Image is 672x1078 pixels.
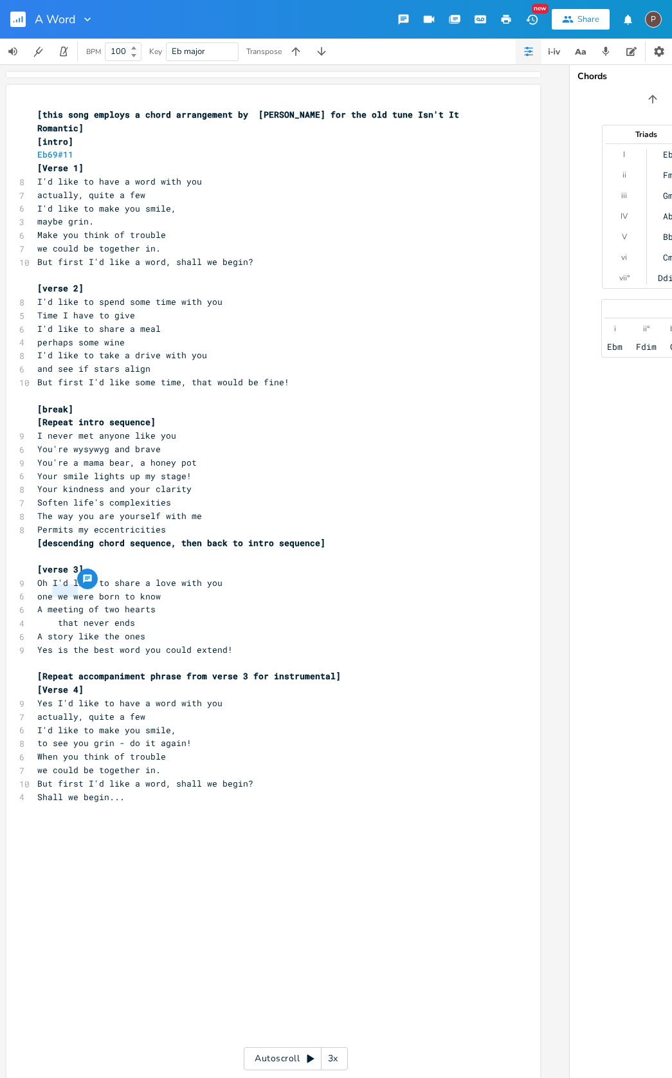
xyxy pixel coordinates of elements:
[636,342,657,352] div: Fdim
[149,48,162,55] div: Key
[37,109,464,134] span: [this song employs a chord arrangement by [PERSON_NAME] for the old tune Isn't It Romantic]
[37,229,166,241] span: Make you think of trouble
[37,282,84,294] span: [verse 2]
[37,510,202,522] span: The way you are yourself with me
[552,9,610,30] button: Share
[37,617,135,628] span: that never ends
[37,764,161,776] span: we could be together in.
[619,273,630,283] div: vii°
[37,363,150,374] span: and see if stars align
[37,577,222,589] span: Oh I'd like to share a love with you
[621,190,627,201] div: iii
[622,170,626,180] div: ii
[645,5,662,34] button: P
[623,149,625,160] div: I
[37,537,325,549] span: [descending chord sequence, then back to intro sequence]
[37,778,253,789] span: But first I'd like a word, shall we begin?
[37,751,166,762] span: When you think of trouble
[172,46,205,57] span: Eb major
[37,349,207,361] span: I'd like to take a drive with you
[37,203,176,214] span: I'd like to make you smile,
[37,403,73,415] span: [break]
[37,176,202,187] span: I'd like to have a word with you
[322,1047,345,1070] div: 3x
[37,497,171,508] span: Soften life's complexities
[37,323,161,334] span: I'd like to share a meal
[519,8,545,31] button: New
[37,296,222,307] span: I'd like to spend some time with you
[37,670,341,682] span: [Repeat accompaniment phrase from verse 3 for instrumental]
[532,4,549,14] div: New
[35,14,76,25] span: A Word
[246,48,282,55] div: Transpose
[37,136,73,147] span: [intro]
[37,256,253,268] span: But first I'd like a word, shall we begin?
[37,309,135,321] span: Time I have to give
[37,242,161,254] span: we could be together in.
[37,443,161,455] span: You're wysywyg and brave
[37,524,166,535] span: Permits my eccentricities
[643,324,649,334] div: ii°
[37,724,176,736] span: I'd like to make you smile,
[622,232,627,242] div: V
[577,14,599,25] div: Share
[645,11,662,28] div: Paul H
[614,324,616,334] div: i
[37,470,192,482] span: Your smile lights up my stage!
[37,162,84,174] span: [Verse 1]
[37,483,192,495] span: Your kindness and your clarity
[37,590,161,602] span: one we were born to know
[37,630,145,642] span: A story like the ones
[621,211,628,221] div: IV
[37,711,145,722] span: actually, quite a few
[37,189,145,201] span: actually, quite a few
[621,252,627,262] div: vi
[37,791,125,803] span: Shall we begin...
[37,336,125,348] span: perhaps some wine
[37,430,176,441] span: I never met anyone like you
[244,1047,348,1070] div: Autoscroll
[37,376,289,388] span: But first I'd like some time, that would be fine!
[37,563,84,575] span: [verse 3]
[37,416,156,428] span: [Repeat intro sequence]
[37,457,197,468] span: You're a mama bear, a honey pot
[37,737,192,749] span: to see you grin - do it again!
[37,644,233,655] span: Yes is the best word you could extend!
[37,697,222,709] span: Yes I'd like to have a word with you
[37,149,73,160] span: Eb69#11
[607,342,622,352] div: Ebm
[86,48,101,55] div: BPM
[37,215,94,227] span: maybe grin.
[37,603,156,615] span: A meeting of two hearts
[37,684,84,695] span: [Verse 4]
